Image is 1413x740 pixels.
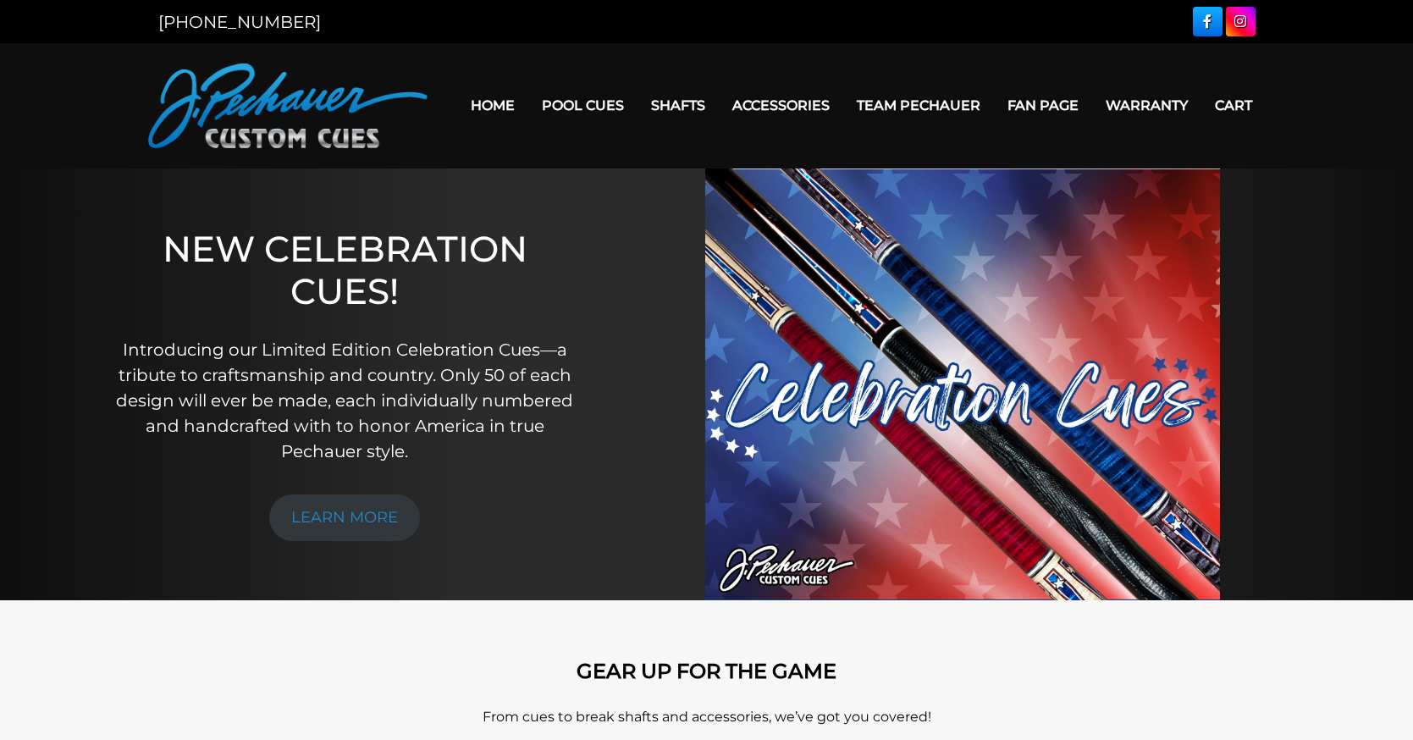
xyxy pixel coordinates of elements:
[1092,84,1201,127] a: Warranty
[148,64,428,148] img: Pechauer Custom Cues
[843,84,994,127] a: Team Pechauer
[158,12,321,32] a: [PHONE_NUMBER]
[114,337,575,464] p: Introducing our Limited Edition Celebration Cues—a tribute to craftsmanship and country. Only 50 ...
[269,494,420,541] a: LEARN MORE
[114,228,575,313] h1: NEW CELEBRATION CUES!
[528,84,638,127] a: Pool Cues
[638,84,719,127] a: Shafts
[577,659,836,683] strong: GEAR UP FOR THE GAME
[457,84,528,127] a: Home
[224,707,1189,727] p: From cues to break shafts and accessories, we’ve got you covered!
[1201,84,1266,127] a: Cart
[719,84,843,127] a: Accessories
[994,84,1092,127] a: Fan Page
